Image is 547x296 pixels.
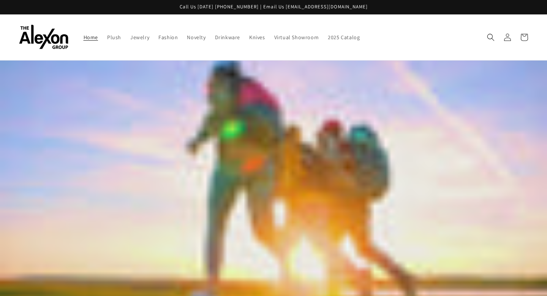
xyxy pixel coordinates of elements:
span: Virtual Showroom [274,34,319,41]
a: Knives [245,29,270,45]
a: Virtual Showroom [270,29,324,45]
span: Novelty [187,34,206,41]
span: Drinkware [215,34,240,41]
a: 2025 Catalog [323,29,364,45]
img: The Alexon Group [19,25,68,49]
a: Plush [103,29,126,45]
span: Fashion [158,34,178,41]
span: Knives [249,34,265,41]
span: Home [84,34,98,41]
span: 2025 Catalog [328,34,360,41]
a: Jewelry [126,29,154,45]
summary: Search [482,29,499,46]
a: Novelty [182,29,210,45]
span: Jewelry [130,34,149,41]
span: Plush [107,34,121,41]
a: Fashion [154,29,182,45]
a: Drinkware [210,29,245,45]
a: Home [79,29,103,45]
